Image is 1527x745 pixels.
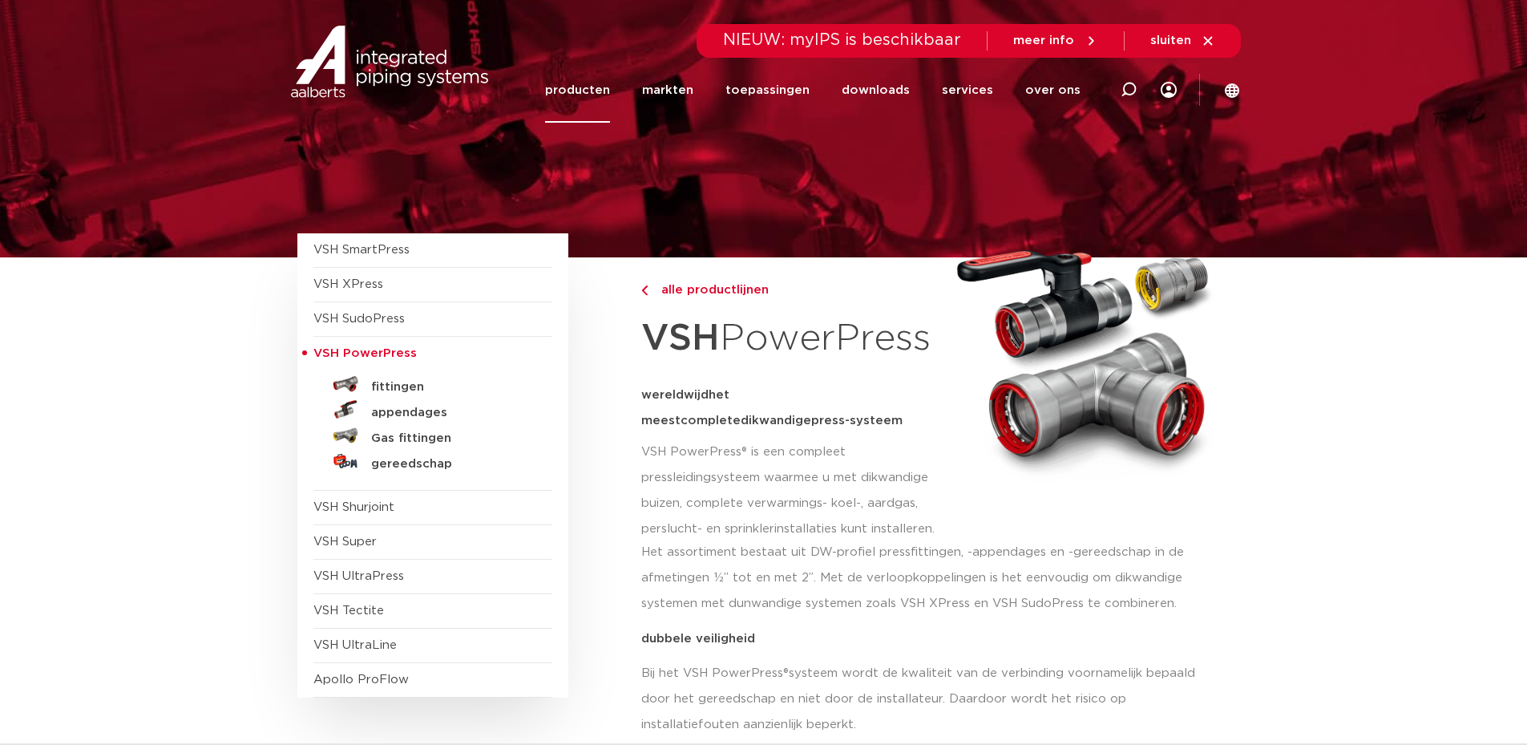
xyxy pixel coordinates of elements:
a: Apollo ProFlow [313,674,409,686]
a: VSH SudoPress [313,313,405,325]
h1: PowerPress [641,308,942,370]
a: meer info [1013,34,1098,48]
a: fittingen [313,371,552,397]
h5: Gas fittingen [371,431,530,446]
a: VSH UltraLine [313,639,397,651]
span: alle productlijnen [652,284,769,296]
img: chevron-right.svg [641,285,648,296]
a: appendages [313,397,552,423]
a: producten [545,58,610,123]
span: systeem wordt de kwaliteit van de verbinding voornamelijk bepaald door het gereedschap en niet do... [641,667,1195,731]
a: toepassingen [725,58,810,123]
a: VSH UltraPress [313,570,404,582]
a: VSH XPress [313,278,383,290]
a: VSH SmartPress [313,244,410,256]
h5: appendages [371,406,530,420]
span: VSH PowerPress [313,347,417,359]
a: VSH Tectite [313,605,384,617]
a: gereedschap [313,448,552,474]
span: complete [681,415,741,427]
span: NIEUW: myIPS is beschikbaar [723,32,961,48]
a: Gas fittingen [313,423,552,448]
a: VSH Shurjoint [313,501,394,513]
a: VSH Super [313,536,377,548]
div: my IPS [1161,58,1177,123]
span: ® [783,667,789,679]
span: press-systeem [811,415,903,427]
a: downloads [842,58,910,123]
span: wereldwijd [641,389,709,401]
a: markten [642,58,693,123]
a: sluiten [1150,34,1215,48]
span: het meest [641,389,729,427]
h5: gereedschap [371,457,530,472]
span: meer info [1013,34,1074,47]
strong: VSH [641,320,720,357]
span: Bij het VSH PowerPress [641,667,783,679]
p: Het assortiment bestaat uit DW-profiel pressfittingen, -appendages en -gereedschap in de afmeting... [641,540,1220,617]
nav: Menu [545,58,1081,123]
a: services [942,58,993,123]
a: alle productlijnen [641,281,942,300]
span: dikwandige [741,415,811,427]
h5: fittingen [371,380,530,395]
p: VSH PowerPress® is een compleet pressleidingsysteem waarmee u met dikwandige buizen, complete ver... [641,439,942,542]
p: dubbele veiligheid [641,633,1220,645]
a: over ons [1025,58,1081,123]
span: sluiten [1150,34,1191,47]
